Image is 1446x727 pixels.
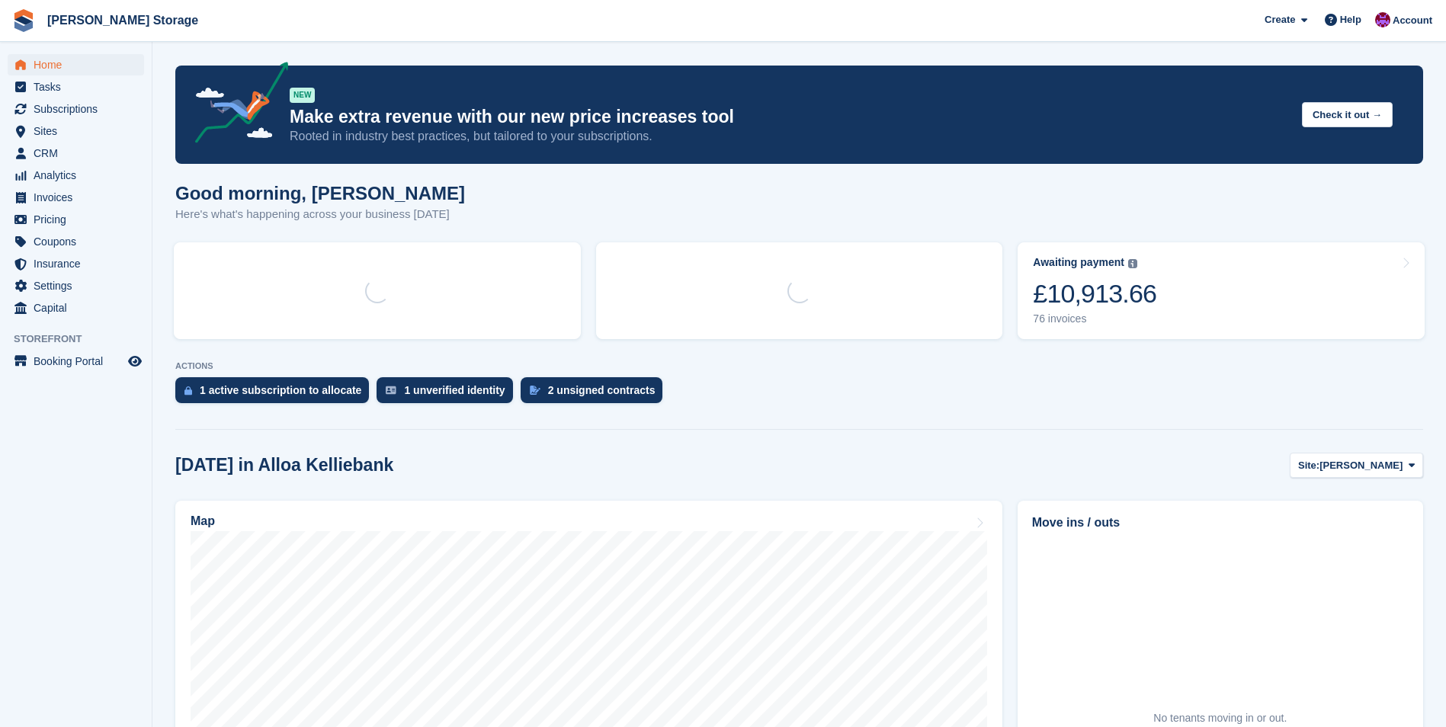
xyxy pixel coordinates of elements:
[34,143,125,164] span: CRM
[8,54,144,75] a: menu
[8,165,144,186] a: menu
[34,54,125,75] span: Home
[34,297,125,319] span: Capital
[1033,278,1156,309] div: £10,913.66
[12,9,35,32] img: stora-icon-8386f47178a22dfd0bd8f6a31ec36ba5ce8667c1dd55bd0f319d3a0aa187defe.svg
[1032,514,1409,532] h2: Move ins / outs
[34,209,125,230] span: Pricing
[1340,12,1361,27] span: Help
[1265,12,1295,27] span: Create
[191,514,215,528] h2: Map
[1033,256,1124,269] div: Awaiting payment
[126,352,144,370] a: Preview store
[1298,458,1319,473] span: Site:
[8,143,144,164] a: menu
[34,253,125,274] span: Insurance
[1153,710,1287,726] div: No tenants moving in or out.
[34,120,125,142] span: Sites
[175,377,377,411] a: 1 active subscription to allocate
[200,384,361,396] div: 1 active subscription to allocate
[404,384,505,396] div: 1 unverified identity
[8,209,144,230] a: menu
[1033,312,1156,325] div: 76 invoices
[290,128,1290,145] p: Rooted in industry best practices, but tailored to your subscriptions.
[530,386,540,395] img: contract_signature_icon-13c848040528278c33f63329250d36e43548de30e8caae1d1a13099fd9432cc5.svg
[34,187,125,208] span: Invoices
[8,120,144,142] a: menu
[34,231,125,252] span: Coupons
[34,76,125,98] span: Tasks
[521,377,671,411] a: 2 unsigned contracts
[8,275,144,296] a: menu
[386,386,396,395] img: verify_identity-adf6edd0f0f0b5bbfe63781bf79b02c33cf7c696d77639b501bdc392416b5a36.svg
[8,351,144,372] a: menu
[14,331,152,347] span: Storefront
[1319,458,1403,473] span: [PERSON_NAME]
[8,231,144,252] a: menu
[1018,242,1425,339] a: Awaiting payment £10,913.66 76 invoices
[41,8,204,33] a: [PERSON_NAME] Storage
[175,183,465,203] h1: Good morning, [PERSON_NAME]
[34,165,125,186] span: Analytics
[8,76,144,98] a: menu
[1302,102,1393,127] button: Check it out →
[175,206,465,223] p: Here's what's happening across your business [DATE]
[1375,12,1390,27] img: Audra Whitelaw
[290,106,1290,128] p: Make extra revenue with our new price increases tool
[548,384,656,396] div: 2 unsigned contracts
[182,62,289,149] img: price-adjustments-announcement-icon-8257ccfd72463d97f412b2fc003d46551f7dbcb40ab6d574587a9cd5c0d94...
[1393,13,1432,28] span: Account
[34,98,125,120] span: Subscriptions
[8,297,144,319] a: menu
[377,377,520,411] a: 1 unverified identity
[1128,259,1137,268] img: icon-info-grey-7440780725fd019a000dd9b08b2336e03edf1995a4989e88bcd33f0948082b44.svg
[34,275,125,296] span: Settings
[175,455,393,476] h2: [DATE] in Alloa Kelliebank
[8,98,144,120] a: menu
[290,88,315,103] div: NEW
[1290,453,1423,478] button: Site: [PERSON_NAME]
[8,253,144,274] a: menu
[175,361,1423,371] p: ACTIONS
[34,351,125,372] span: Booking Portal
[8,187,144,208] a: menu
[184,386,192,396] img: active_subscription_to_allocate_icon-d502201f5373d7db506a760aba3b589e785aa758c864c3986d89f69b8ff3...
